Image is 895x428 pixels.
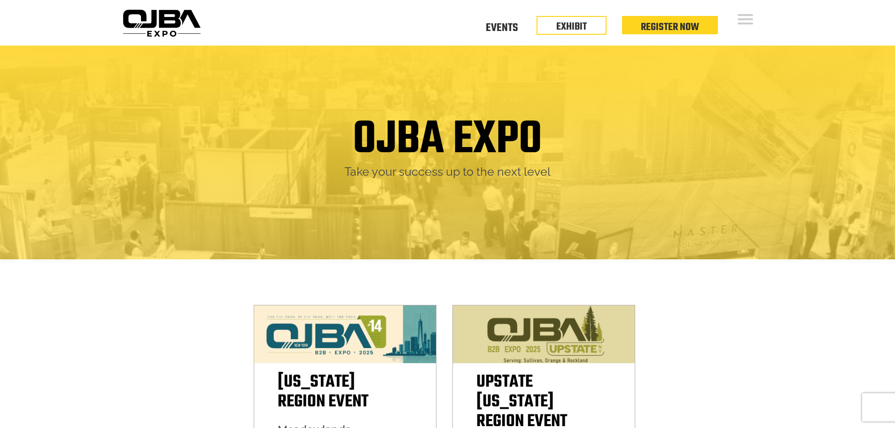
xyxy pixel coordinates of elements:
[278,369,368,415] span: [US_STATE] Region Event
[556,19,587,35] a: EXHIBIT
[641,19,699,35] a: Register Now
[126,164,770,179] h2: Take your success up to the next level
[353,116,542,164] h1: OJBA EXPO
